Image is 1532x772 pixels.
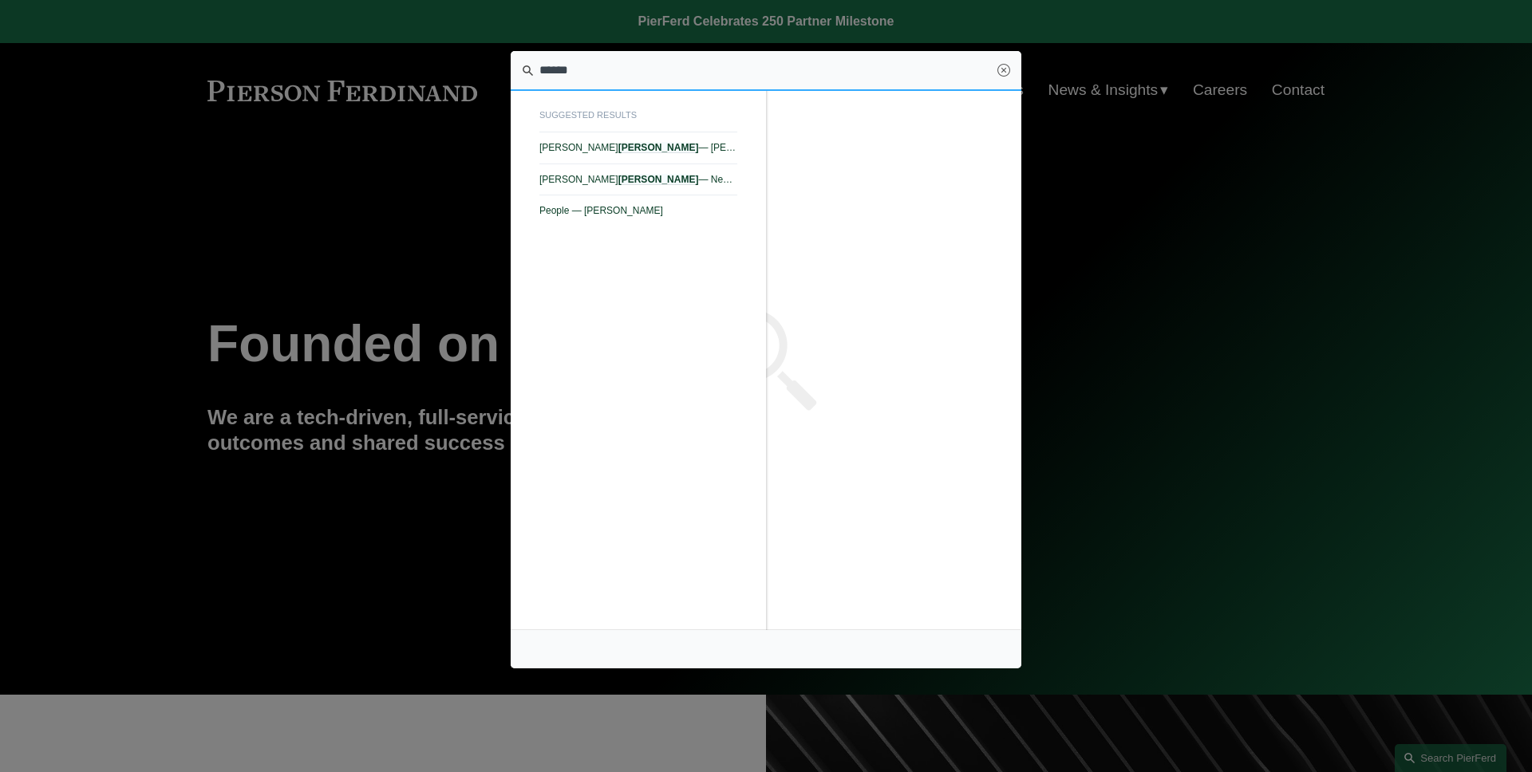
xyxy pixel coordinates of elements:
a: Close [997,64,1010,77]
a: [PERSON_NAME][PERSON_NAME]— [PERSON_NAME] [539,132,737,163]
em: [PERSON_NAME] [618,142,699,153]
span: [PERSON_NAME] — News & Events — [PERSON_NAME] [539,174,737,185]
a: People — [PERSON_NAME] [539,195,737,226]
em: [PERSON_NAME] [618,174,699,185]
input: Search this site [511,51,1021,91]
span: People — [PERSON_NAME] [539,205,737,216]
a: [PERSON_NAME][PERSON_NAME]— News & Events — [PERSON_NAME] [539,164,737,195]
span: [PERSON_NAME] — [PERSON_NAME] [539,142,737,153]
span: suggested results [539,105,737,132]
